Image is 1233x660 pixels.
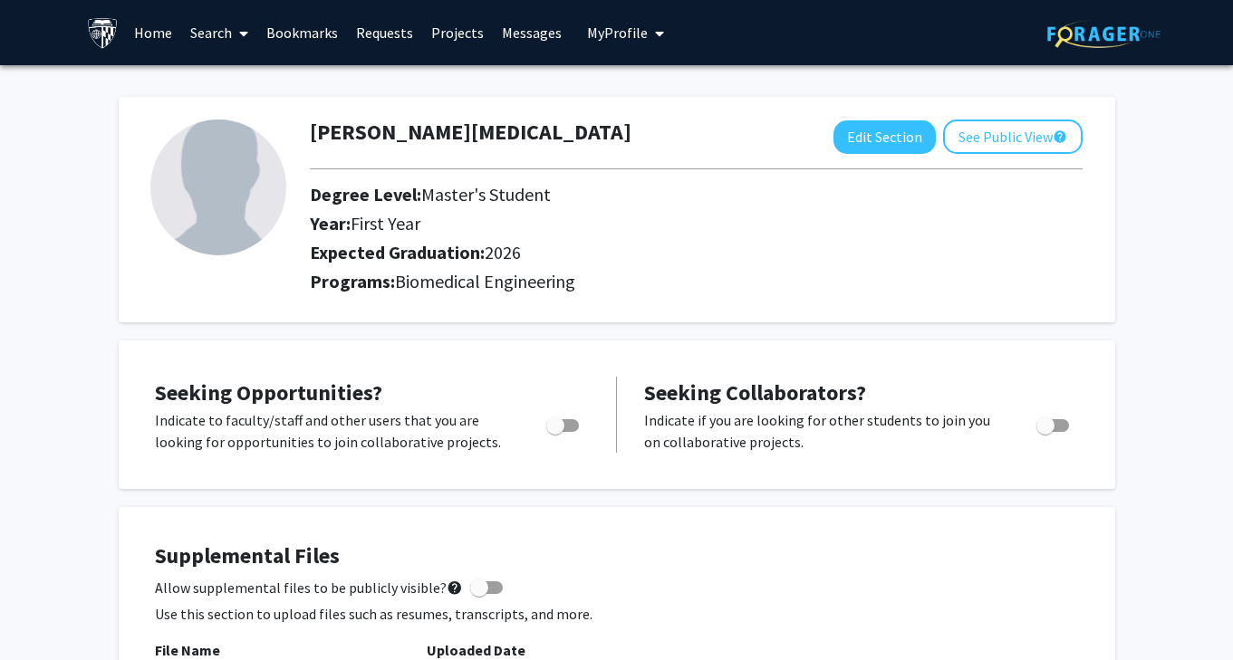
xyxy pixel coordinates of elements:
[310,242,927,263] h2: Expected Graduation:
[447,577,463,598] mat-icon: help
[485,241,521,263] span: 2026
[395,270,575,292] span: Biomedical Engineering
[257,1,347,64] a: Bookmarks
[644,409,1002,453] p: Indicate if you are looking for other students to join you on collaborative projects.
[155,409,512,453] p: Indicate to faculty/staff and other users that you are looking for opportunities to join collabor...
[1029,409,1079,436] div: Toggle
[427,641,525,659] b: Uploaded Date
[943,120,1083,154] button: See Public View
[351,212,420,234] span: First Year
[310,184,927,206] h2: Degree Level:
[347,1,422,64] a: Requests
[1053,126,1067,148] mat-icon: help
[644,378,866,407] span: Seeking Collaborators?
[539,409,589,436] div: Toggle
[181,1,257,64] a: Search
[87,17,119,49] img: Johns Hopkins University Logo
[422,1,493,64] a: Projects
[1047,20,1161,48] img: ForagerOne Logo
[587,24,648,42] span: My Profile
[155,603,1079,625] p: Use this section to upload files such as resumes, transcripts, and more.
[833,120,936,154] button: Edit Section
[14,579,77,646] iframe: Chat
[155,543,1079,569] h4: Supplemental Files
[125,1,181,64] a: Home
[421,183,551,206] span: Master's Student
[155,577,463,598] span: Allow supplemental files to be publicly visible?
[155,378,382,407] span: Seeking Opportunities?
[310,120,631,146] h1: [PERSON_NAME][MEDICAL_DATA]
[150,120,286,255] img: Profile Picture
[310,271,1083,292] h2: Programs:
[493,1,571,64] a: Messages
[155,641,220,659] b: File Name
[310,213,927,234] h2: Year:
